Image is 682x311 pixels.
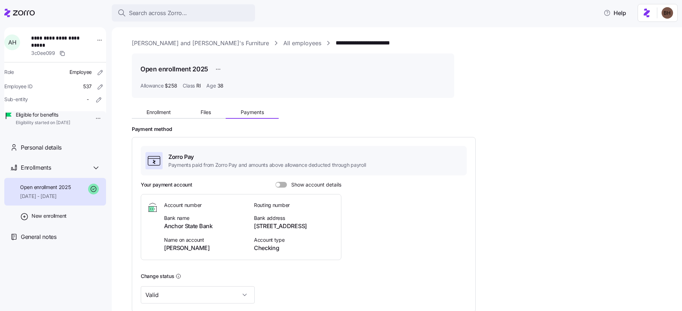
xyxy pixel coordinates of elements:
span: Zorro Pay [168,152,366,161]
span: Account type [254,236,335,244]
span: - [87,96,89,103]
span: Enrollment [147,110,171,115]
span: [PERSON_NAME] [164,244,245,253]
button: Search across Zorro... [112,4,255,22]
span: Payments paid from Zorro Pay and amounts above allowance deducted through payroll [168,161,366,169]
h2: Payment method [132,126,672,133]
span: Allowance [140,82,163,89]
button: Help [598,6,632,20]
span: Bank name [164,215,245,222]
span: Checking [254,244,335,253]
span: General notes [21,232,57,241]
span: A H [8,39,16,45]
span: Account number [164,202,245,209]
span: $258 [165,82,177,89]
span: Eligibility started on [DATE] [16,120,70,126]
span: Search across Zorro... [129,9,187,18]
span: RI [196,82,201,89]
span: Bank address [254,215,335,222]
span: [STREET_ADDRESS] [254,222,335,231]
span: Eligible for benefits [16,111,70,118]
span: Payments [241,110,264,115]
span: 38 [217,82,224,89]
span: [DATE] - [DATE] [20,193,71,200]
img: c3c218ad70e66eeb89914ccc98a2927c [662,7,673,19]
span: Open enrollment 2025 [20,184,71,191]
span: Routing number [254,202,335,209]
span: Employee ID [4,83,33,90]
span: Age [206,82,216,89]
h1: Open enrollment 2025 [140,65,208,74]
span: Class [183,82,195,89]
span: Show account details [287,182,341,188]
a: All employees [283,39,321,48]
span: Personal details [21,143,62,152]
h3: Your payment account [141,181,192,188]
span: 537 [83,83,92,90]
span: Name on account [164,236,245,244]
span: Help [604,9,626,17]
span: Employee [69,69,92,76]
span: New enrollment [32,212,67,220]
span: Sub-entity [4,96,28,103]
a: [PERSON_NAME] and [PERSON_NAME]'s Furniture [132,39,269,48]
span: Role [4,69,14,76]
h3: Change status [141,273,174,280]
span: 3c0ee099 [31,50,55,57]
span: Files [201,110,211,115]
span: Anchor State Bank [164,222,245,231]
span: Enrollments [21,163,51,172]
